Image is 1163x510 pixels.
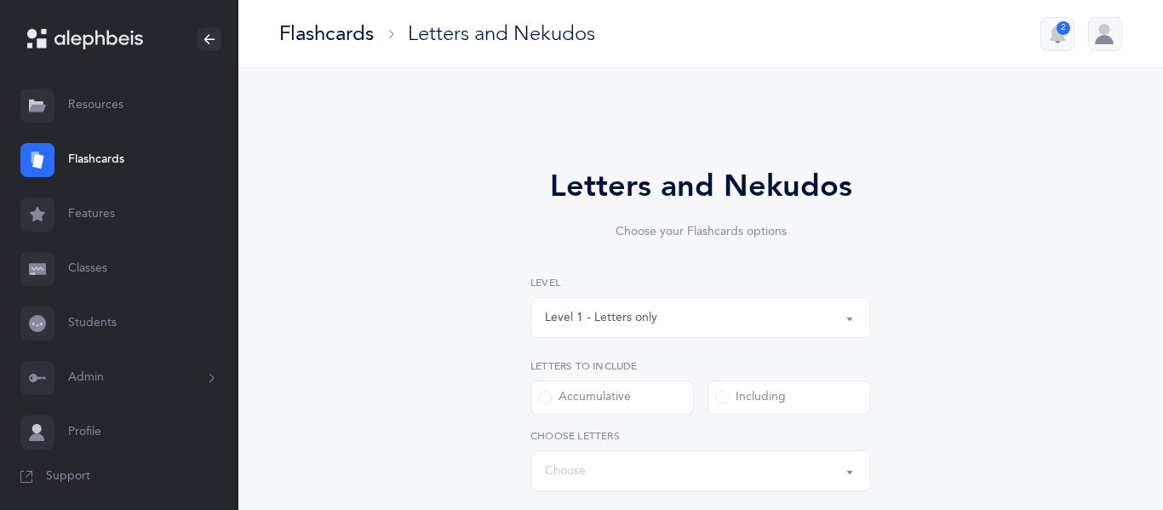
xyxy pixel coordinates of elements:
[1040,17,1074,51] button: 2
[545,462,586,480] div: Choose
[530,358,871,374] label: Letters to include
[545,309,657,327] div: Level 1 - Letters only
[483,223,919,241] div: Choose your Flashcards options
[483,163,919,209] div: Letters and Nekudos
[46,468,90,485] span: Support
[530,428,871,444] label: Choose letters
[1078,425,1143,490] iframe: Drift Widget Chat Controller
[408,20,595,48] div: Letters and Nekudos
[530,275,871,290] label: Level
[715,389,786,406] div: Including
[1057,21,1070,35] div: 2
[279,20,374,48] div: Flashcards
[530,450,871,491] button: Choose
[530,297,871,338] button: Level 1 - Letters only
[538,389,631,406] div: Accumulative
